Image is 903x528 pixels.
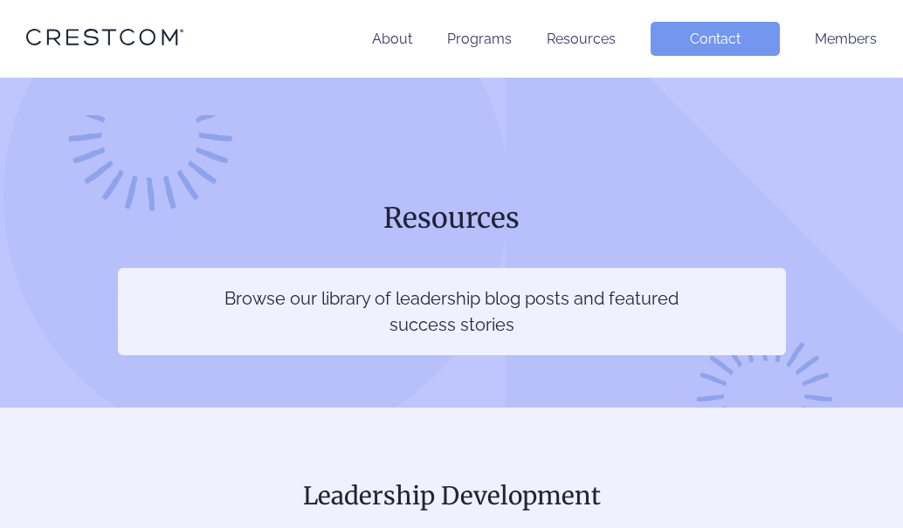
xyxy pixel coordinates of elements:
[372,31,412,47] a: About
[651,22,780,56] a: Contact
[815,31,877,47] a: Members
[547,31,616,47] a: Resources
[224,285,680,338] p: Browse our library of leadership blog posts and featured success stories
[447,31,512,47] a: Programs
[26,477,877,514] h2: Leadership Development
[118,200,786,237] h1: Resources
